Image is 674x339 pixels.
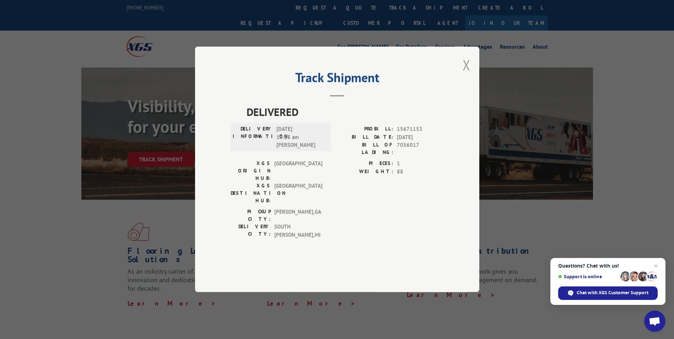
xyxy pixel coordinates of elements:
span: Support is online [558,274,618,279]
span: 7056017 [397,141,444,156]
label: XGS DESTINATION HUB: [231,182,271,205]
label: BILL DATE: [337,133,393,141]
label: XGS ORIGIN HUB: [231,160,271,182]
div: Open chat [644,311,665,332]
button: Close modal [463,55,470,74]
label: DELIVERY CITY: [231,223,271,239]
span: Questions? Chat with us! [558,263,658,269]
label: DELIVERY INFORMATION: [233,125,273,150]
span: DELIVERED [247,104,444,120]
label: WEIGHT: [337,168,393,176]
div: Chat with XGS Customer Support [558,286,658,300]
h2: Track Shipment [231,72,444,86]
span: [PERSON_NAME] , GA [274,208,322,223]
span: [GEOGRAPHIC_DATA] [274,160,322,182]
label: PROBILL: [337,125,393,134]
span: 1 [397,160,444,168]
label: BILL OF LADING: [337,141,393,156]
span: Chat with XGS Customer Support [577,290,648,296]
span: SOUTH [PERSON_NAME] , MI [274,223,322,239]
span: Close chat [652,262,660,270]
label: PICKUP CITY: [231,208,271,223]
label: PIECES: [337,160,393,168]
span: 15671153 [397,125,444,134]
span: [DATE] [397,133,444,141]
span: 88 [397,168,444,176]
span: [DATE] 10:15 am [PERSON_NAME] [276,125,324,150]
span: [GEOGRAPHIC_DATA] [274,182,322,205]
